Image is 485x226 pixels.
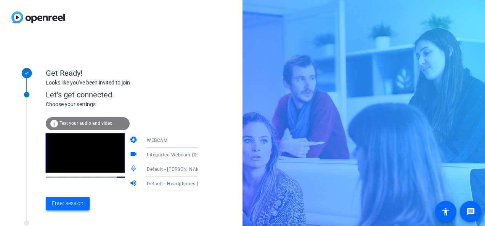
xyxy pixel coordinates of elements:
mat-icon: info [50,119,59,128]
span: Default - Headphones (2- Realtek(R) Audio) [147,180,242,186]
div: Choose your settings [46,100,214,108]
span: WEBCAM [147,138,167,143]
mat-icon: camera [130,136,139,145]
mat-icon: message [466,207,475,216]
mat-icon: volume_up [130,179,139,188]
span: Enter session [52,199,84,207]
div: Get Ready! [46,67,198,79]
div: Looks like you've been invited to join [46,79,198,87]
mat-icon: mic_none [130,165,139,174]
button: Enter session [46,197,90,210]
span: Integrated Webcam (0bda:5584) [147,151,220,158]
span: Default - [PERSON_NAME] (2- Realtek(R) Audio) [147,166,252,172]
mat-icon: videocam [130,150,139,159]
mat-icon: accessibility [441,207,450,216]
div: Let's get connected. [46,89,214,100]
span: Test your audio and video [59,121,112,126]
